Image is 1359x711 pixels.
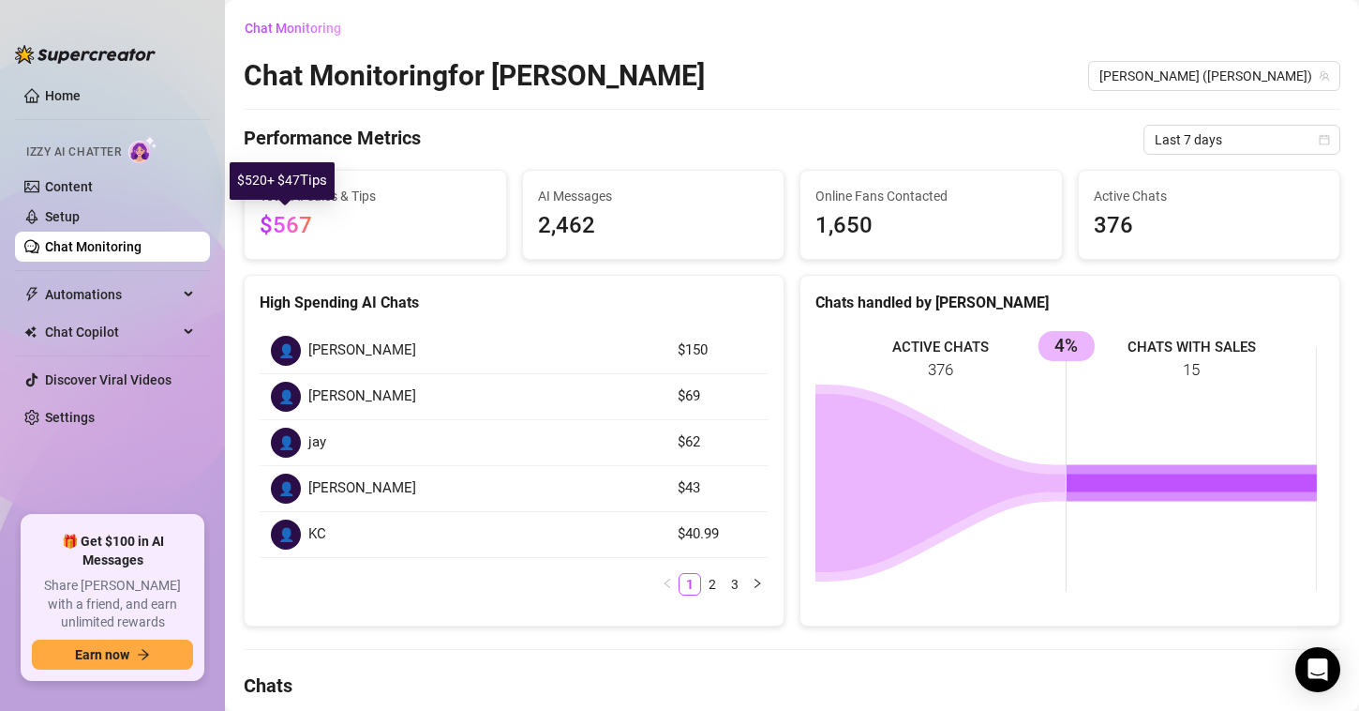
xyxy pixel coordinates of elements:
button: right [746,573,769,596]
a: 3 [724,574,745,595]
a: 2 [702,574,723,595]
span: Automations [45,280,178,310]
span: left [662,578,673,589]
img: Chat Copilot [24,325,37,339]
a: Discover Viral Videos [45,372,172,387]
span: Last 7 days [1155,126,1329,154]
div: Open Intercom Messenger [1295,647,1340,692]
h4: Chats [244,673,1340,699]
h2: Chat Monitoring for [PERSON_NAME] [244,58,705,94]
div: Chats handled by [PERSON_NAME] [815,291,1324,314]
button: Chat Monitoring [244,13,356,43]
div: 👤 [271,474,301,504]
article: $62 [678,431,757,454]
li: 3 [724,573,746,596]
span: Share [PERSON_NAME] with a friend, and earn unlimited rewards [32,577,193,632]
span: 2,462 [538,208,769,244]
article: $69 [678,386,757,408]
a: Settings [45,410,95,425]
span: Chat Monitoring [245,21,341,36]
img: AI Chatter [128,136,157,163]
div: $520 + $47 [230,162,335,200]
span: 376 [1094,208,1325,244]
li: Next Page [746,573,769,596]
span: 1,650 [815,208,1047,244]
span: Rebecca (rebeccachen) [1099,62,1329,90]
span: [PERSON_NAME] [308,477,416,500]
h4: Performance Metrics [244,125,421,155]
span: Online Fans Contacted [815,186,1047,206]
article: $43 [678,477,757,500]
span: Active Chats [1094,186,1325,206]
span: Total AI Sales & Tips [260,186,491,206]
article: $150 [678,340,757,362]
a: 1 [679,574,700,595]
span: [PERSON_NAME] [308,386,416,408]
span: KC [308,523,326,546]
span: 🎁 Get $100 in AI Messages [32,533,193,569]
span: Earn now [75,647,129,662]
span: $567 [260,212,312,238]
article: $40.99 [678,523,757,546]
span: right [752,578,763,589]
a: Chat Monitoring [45,239,142,254]
li: Previous Page [656,573,679,596]
button: left [656,573,679,596]
span: calendar [1319,134,1330,145]
span: team [1319,70,1330,82]
li: 2 [701,573,724,596]
span: [PERSON_NAME] [308,340,416,362]
div: 👤 [271,428,301,458]
div: High Spending AI Chats [260,291,769,314]
a: Home [45,88,81,103]
a: Setup [45,209,80,224]
span: Tips [300,172,327,189]
span: thunderbolt [24,287,39,302]
span: AI Messages [538,186,769,206]
button: Earn nowarrow-right [32,640,193,670]
li: 1 [679,573,701,596]
span: arrow-right [137,648,150,661]
div: 👤 [271,382,301,412]
div: 👤 [271,520,301,550]
span: Izzy AI Chatter [26,144,121,161]
span: jay [308,431,326,454]
img: logo-BBDzfeDw.svg [15,45,156,64]
div: 👤 [271,336,301,366]
span: Chat Copilot [45,317,178,347]
a: Content [45,179,93,194]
